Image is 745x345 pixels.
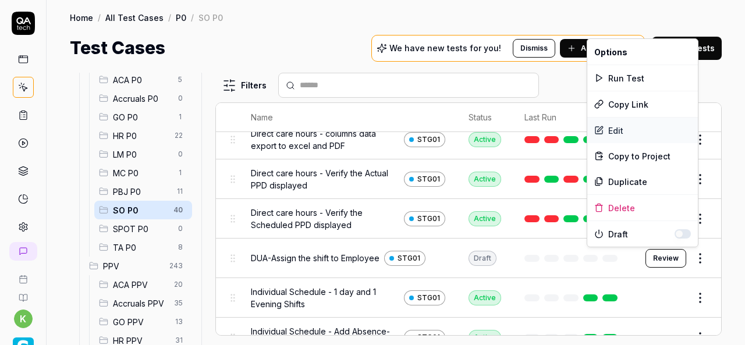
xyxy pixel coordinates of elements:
a: Edit [587,118,698,143]
div: Duplicate [587,169,698,194]
div: Copy Link [587,91,698,117]
span: Options [594,46,627,58]
span: Copy to Project [608,150,670,162]
div: Delete [587,195,698,220]
div: Run Test [587,65,698,91]
span: Draft [608,228,675,240]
